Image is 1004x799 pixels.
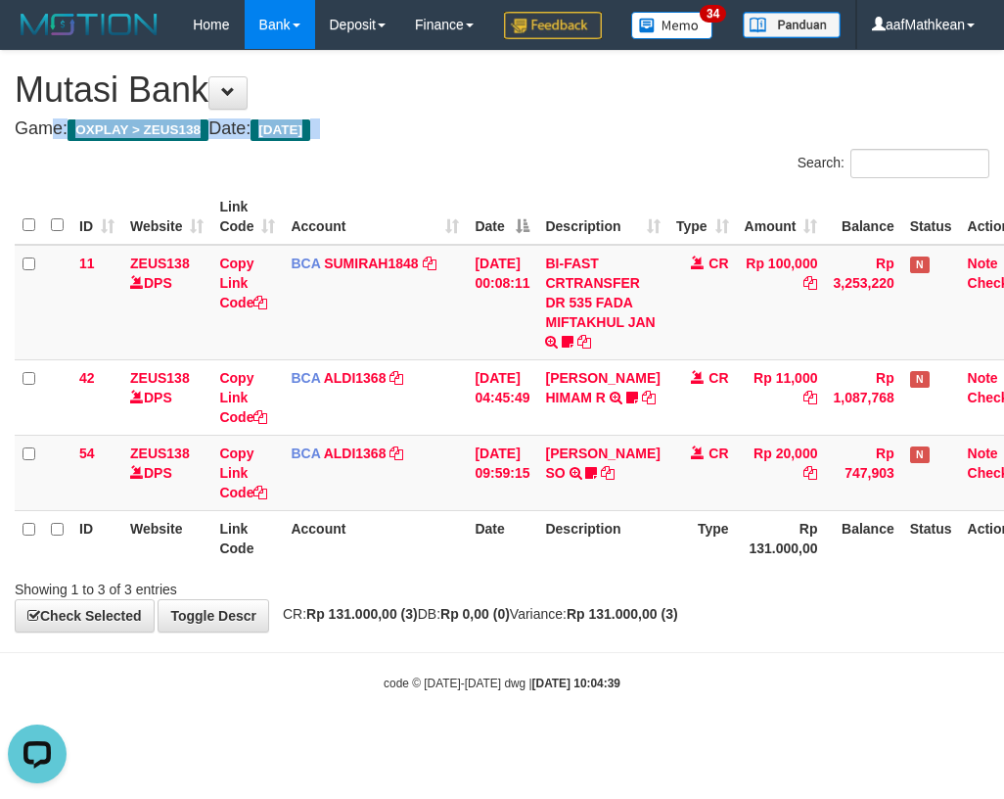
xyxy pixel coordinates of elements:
[642,390,656,405] a: Copy ALVA HIMAM R to clipboard
[825,189,901,245] th: Balance
[537,510,667,566] th: Description
[15,119,989,139] h4: Game: Date:
[219,370,267,425] a: Copy Link Code
[825,245,901,360] td: Rp 3,253,220
[211,510,283,566] th: Link Code
[384,677,620,690] small: code © [DATE]-[DATE] dwg |
[467,245,537,360] td: [DATE] 00:08:11
[798,149,989,178] label: Search:
[850,149,989,178] input: Search:
[122,510,211,566] th: Website
[79,446,95,461] span: 54
[668,510,737,566] th: Type
[15,10,163,39] img: MOTION_logo.png
[8,8,67,67] button: Open LiveChat chat widget
[15,599,155,633] a: Check Selected
[122,359,211,435] td: DPS
[902,510,960,566] th: Status
[504,12,602,39] img: Feedback.jpg
[68,119,208,141] span: OXPLAY > ZEUS138
[15,572,404,599] div: Showing 1 to 3 of 3 entries
[708,446,728,461] span: CR
[324,370,387,386] a: ALDI1368
[122,435,211,510] td: DPS
[737,510,826,566] th: Rp 131.000,00
[467,359,537,435] td: [DATE] 04:45:49
[251,119,310,141] span: [DATE]
[532,677,620,690] strong: [DATE] 10:04:39
[79,256,95,271] span: 11
[467,435,537,510] td: [DATE] 09:59:15
[737,435,826,510] td: Rp 20,000
[737,245,826,360] td: Rp 100,000
[211,189,283,245] th: Link Code: activate to sort column ascending
[389,446,403,461] a: Copy ALDI1368 to clipboard
[291,256,320,271] span: BCA
[577,334,591,350] a: Copy BI-FAST CRTRANSFER DR 535 FADA MIFTAKHUL JAN to clipboard
[130,446,190,461] a: ZEUS138
[803,465,817,481] a: Copy Rp 20,000 to clipboard
[130,370,190,386] a: ZEUS138
[700,5,726,23] span: 34
[130,256,190,271] a: ZEUS138
[668,189,737,245] th: Type: activate to sort column ascending
[306,606,418,622] strong: Rp 131.000,00 (3)
[467,189,537,245] th: Date: activate to sort column descending
[803,275,817,291] a: Copy Rp 100,000 to clipboard
[910,446,930,463] span: Has Note
[122,245,211,360] td: DPS
[825,510,901,566] th: Balance
[324,256,418,271] a: SUMIRAH1848
[803,390,817,405] a: Copy Rp 11,000 to clipboard
[902,189,960,245] th: Status
[631,12,713,39] img: Button%20Memo.svg
[737,359,826,435] td: Rp 11,000
[423,256,436,271] a: Copy SUMIRAH1848 to clipboard
[825,359,901,435] td: Rp 1,087,768
[291,370,320,386] span: BCA
[737,189,826,245] th: Amount: activate to sort column ascending
[158,599,269,633] a: Toggle Descr
[910,371,930,388] span: Has Note
[968,256,998,271] a: Note
[537,245,667,360] td: BI-FAST CRTRANSFER DR 535 FADA MIFTAKHUL JAN
[545,370,660,405] a: [PERSON_NAME] HIMAM R
[324,446,387,461] a: ALDI1368
[389,370,403,386] a: Copy ALDI1368 to clipboard
[283,189,467,245] th: Account: activate to sort column ascending
[708,256,728,271] span: CR
[708,370,728,386] span: CR
[71,510,122,566] th: ID
[467,510,537,566] th: Date
[273,606,678,622] span: CR: DB: Variance:
[79,370,95,386] span: 42
[15,70,989,110] h1: Mutasi Bank
[219,446,267,500] a: Copy Link Code
[743,12,841,38] img: panduan.png
[440,606,510,622] strong: Rp 0,00 (0)
[910,257,930,273] span: Has Note
[537,189,667,245] th: Description: activate to sort column ascending
[567,606,678,622] strong: Rp 131.000,00 (3)
[283,510,467,566] th: Account
[968,370,998,386] a: Note
[968,446,998,461] a: Note
[545,446,660,481] a: [PERSON_NAME] SO
[825,435,901,510] td: Rp 747,903
[601,465,615,481] a: Copy AJI AHMAD SO to clipboard
[219,256,267,310] a: Copy Link Code
[122,189,211,245] th: Website: activate to sort column ascending
[71,189,122,245] th: ID: activate to sort column ascending
[291,446,320,461] span: BCA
